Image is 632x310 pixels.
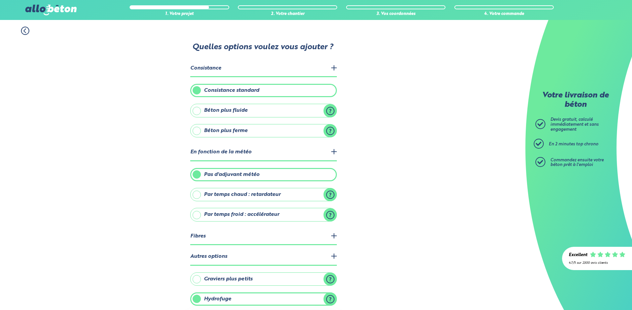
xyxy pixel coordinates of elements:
legend: Fibres [190,228,337,245]
div: 2. Votre chantier [238,12,337,17]
label: Hydrofuge [190,292,337,306]
iframe: Help widget launcher [573,284,625,303]
label: Par temps froid : accélérateur [190,208,337,221]
label: Graviers plus petits [190,272,337,286]
legend: Consistance [190,60,337,77]
p: Quelles options voulez vous ajouter ? [190,43,336,52]
label: Béton plus fluide [190,104,337,117]
legend: Autres options [190,248,337,265]
div: 3. Vos coordonnées [346,12,445,17]
legend: En fonction de la météo [190,144,337,161]
label: Par temps chaud : retardateur [190,188,337,201]
img: allobéton [25,5,77,15]
div: 4. Votre commande [454,12,554,17]
label: Pas d'adjuvant météo [190,168,337,181]
label: Consistance standard [190,84,337,97]
div: 1. Votre projet [130,12,229,17]
label: Béton plus ferme [190,124,337,137]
